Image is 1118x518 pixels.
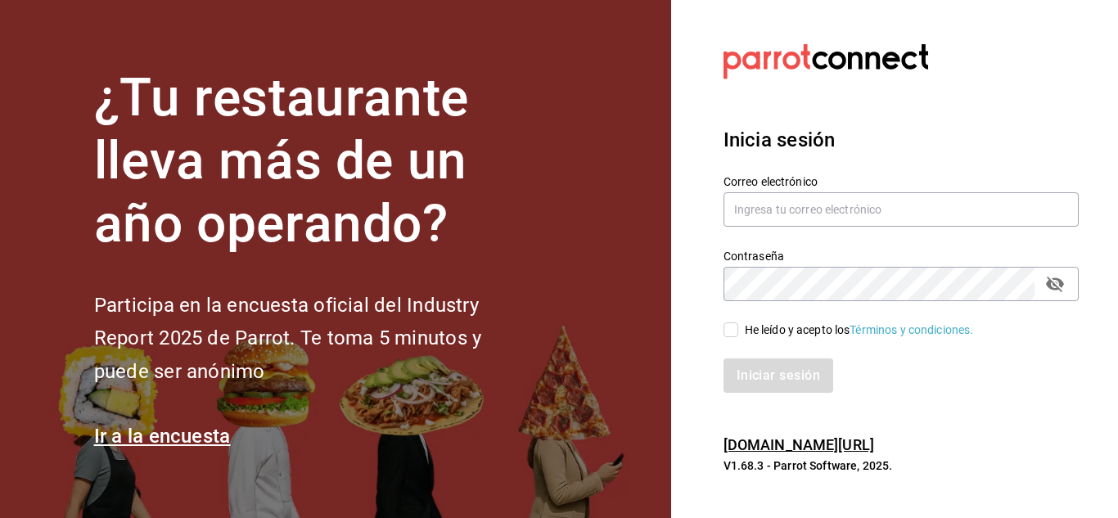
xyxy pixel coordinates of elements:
a: [DOMAIN_NAME][URL] [724,436,874,453]
button: passwordField [1041,270,1069,298]
h1: ¿Tu restaurante lleva más de un año operando? [94,67,536,255]
label: Contraseña [724,250,1079,262]
input: Ingresa tu correo electrónico [724,192,1079,227]
label: Correo electrónico [724,176,1079,187]
h2: Participa en la encuesta oficial del Industry Report 2025 de Parrot. Te toma 5 minutos y puede se... [94,289,536,389]
h3: Inicia sesión [724,125,1079,155]
a: Términos y condiciones. [850,323,973,336]
a: Ir a la encuesta [94,425,231,448]
p: V1.68.3 - Parrot Software, 2025. [724,457,1079,474]
div: He leído y acepto los [745,322,974,339]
